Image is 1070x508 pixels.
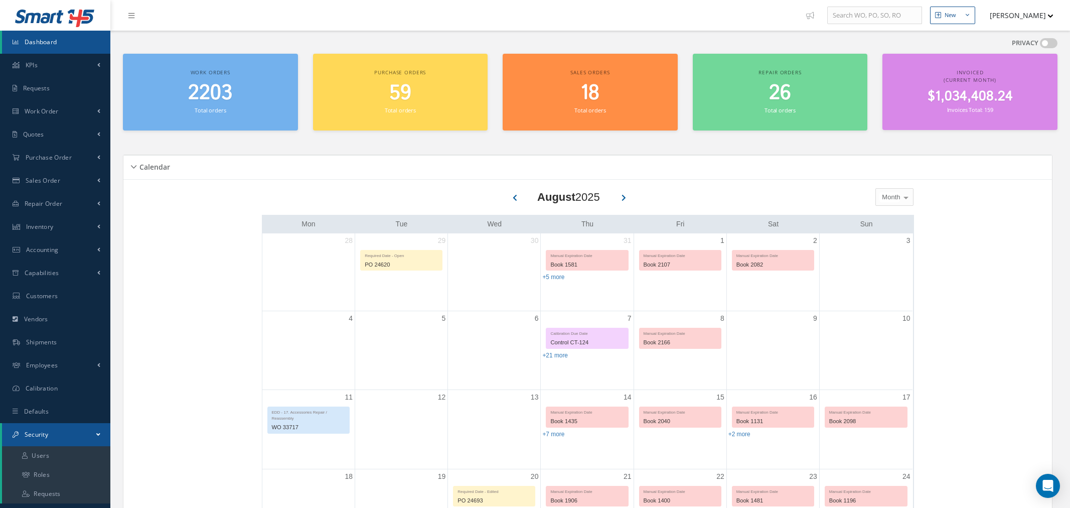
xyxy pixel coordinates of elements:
span: Quotes [23,130,44,139]
div: PO 24620 [361,259,442,271]
td: August 8, 2025 [634,311,726,390]
a: Thursday [579,218,595,230]
span: Sales orders [570,69,609,76]
span: Requests [23,84,50,92]
span: Shipments [26,338,57,346]
a: Sunday [858,218,875,230]
a: August 20, 2025 [529,469,541,484]
button: New [930,7,975,24]
td: August 10, 2025 [819,311,912,390]
a: August 14, 2025 [622,390,634,405]
div: Book 2082 [732,259,814,271]
a: Monday [299,218,317,230]
div: Manual Expiration Date [732,486,814,495]
a: August 15, 2025 [714,390,726,405]
div: Book 1435 [546,416,628,427]
a: August 22, 2025 [714,469,726,484]
div: Manual Expiration Date [546,407,628,416]
small: Total orders [574,106,605,114]
span: (Current Month) [944,76,996,83]
span: Calibration [26,384,58,393]
a: August 9, 2025 [811,311,819,326]
td: July 28, 2025 [262,233,355,311]
a: August 23, 2025 [807,469,819,484]
small: Invoices Total: 159 [947,106,993,113]
div: New [945,11,956,20]
a: Saturday [766,218,781,230]
span: 18 [580,79,599,107]
a: August 18, 2025 [343,469,355,484]
div: Required Date - Edited [453,486,535,495]
td: August 1, 2025 [634,233,726,311]
a: August 1, 2025 [718,233,726,248]
span: Repair orders [758,69,801,76]
span: Month [879,192,900,202]
a: Dashboard [2,31,110,54]
div: Book 2107 [640,259,721,271]
a: August 13, 2025 [529,390,541,405]
a: August 24, 2025 [900,469,912,484]
a: August 8, 2025 [718,311,726,326]
span: Invoiced [957,69,984,76]
b: August [537,191,575,203]
a: Work orders 2203 Total orders [123,54,298,131]
span: Inventory [26,222,54,231]
a: August 16, 2025 [807,390,819,405]
a: Security [2,423,110,446]
td: August 12, 2025 [355,390,448,469]
label: PRIVACY [1012,38,1038,48]
a: July 31, 2025 [622,233,634,248]
div: Book 1581 [546,259,628,271]
div: Manual Expiration Date [640,407,721,416]
div: Book 1196 [825,495,907,506]
a: Purchase orders 59 Total orders [313,54,488,131]
a: August 17, 2025 [900,390,912,405]
span: Accounting [26,245,59,254]
td: August 7, 2025 [541,311,634,390]
a: August 11, 2025 [343,390,355,405]
a: Show 7 more events [542,431,564,438]
td: August 13, 2025 [448,390,541,469]
div: EDD - 17. Accessories Repair / Reassembly [268,407,350,422]
h5: Calendar [136,160,170,172]
span: Security [25,430,48,439]
input: Search WO, PO, SO, RO [827,7,922,25]
td: August 15, 2025 [634,390,726,469]
div: Calibration Due Date [546,328,628,337]
div: Control CT-124 [546,337,628,348]
a: Repair orders 26 Total orders [693,54,868,131]
a: August 7, 2025 [626,311,634,326]
a: August 5, 2025 [439,311,447,326]
span: Purchase orders [374,69,426,76]
span: Sales Order [26,176,60,185]
td: August 17, 2025 [819,390,912,469]
div: Manual Expiration Date [640,250,721,259]
span: Work Order [25,107,59,115]
td: August 14, 2025 [541,390,634,469]
td: August 5, 2025 [355,311,448,390]
a: Show 2 more events [728,431,750,438]
div: Manual Expiration Date [825,407,907,416]
span: Capabilities [25,269,59,277]
div: Open Intercom Messenger [1036,474,1060,498]
a: Roles [2,465,110,484]
a: Show 21 more events [542,352,568,359]
div: WO 33717 [268,422,350,433]
button: [PERSON_NAME] [980,6,1053,25]
span: Vendors [24,315,48,323]
div: Manual Expiration Date [640,486,721,495]
a: July 28, 2025 [343,233,355,248]
span: Work orders [191,69,230,76]
small: Total orders [765,106,796,114]
span: Defaults [24,407,49,416]
a: August 6, 2025 [533,311,541,326]
div: Book 1131 [732,416,814,427]
td: July 30, 2025 [448,233,541,311]
td: August 16, 2025 [726,390,819,469]
div: Manual Expiration Date [732,250,814,259]
div: Manual Expiration Date [640,328,721,337]
div: Book 2040 [640,416,721,427]
div: 2025 [537,189,600,205]
div: Manual Expiration Date [825,486,907,495]
a: August 2, 2025 [811,233,819,248]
